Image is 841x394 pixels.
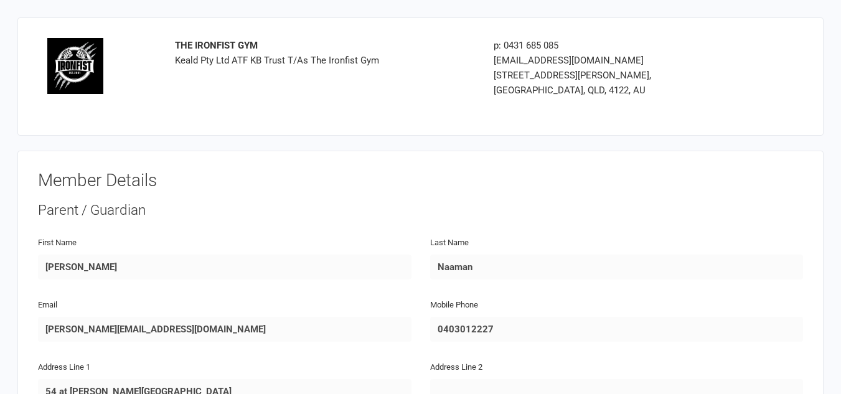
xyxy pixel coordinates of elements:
div: [GEOGRAPHIC_DATA], QLD, 4122, AU [494,83,730,98]
label: First Name [38,237,77,250]
strong: THE IRONFIST GYM [175,40,258,51]
label: Address Line 2 [430,361,482,374]
div: Keald Pty Ltd ATF KB Trust T/As The Ironfist Gym [175,38,475,68]
img: ddabb658-37c1-4dc3-88b2-75390adac427.png [47,38,103,94]
div: [STREET_ADDRESS][PERSON_NAME], [494,68,730,83]
h3: Member Details [38,171,803,190]
label: Last Name [430,237,469,250]
div: [EMAIL_ADDRESS][DOMAIN_NAME] [494,53,730,68]
div: p: 0431 685 085 [494,38,730,53]
div: Parent / Guardian [38,200,803,220]
label: Mobile Phone [430,299,478,312]
label: Email [38,299,57,312]
label: Address Line 1 [38,361,90,374]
